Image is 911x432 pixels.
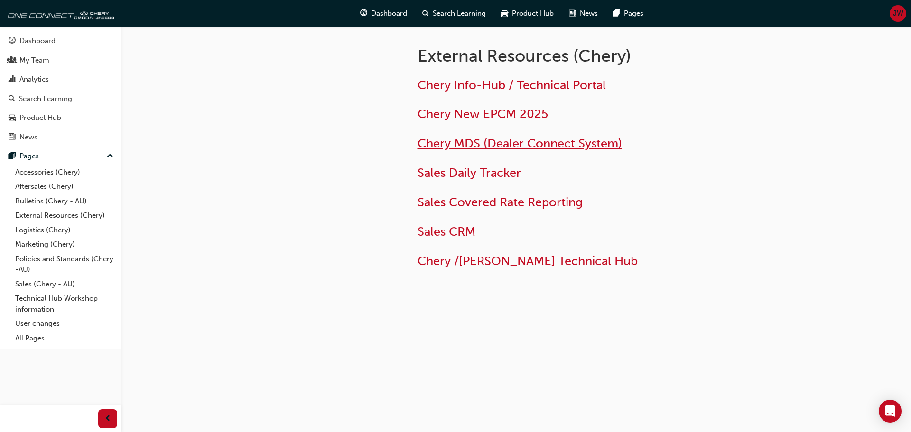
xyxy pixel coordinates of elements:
a: Product Hub [4,109,117,127]
button: Pages [4,147,117,165]
span: pages-icon [9,152,16,161]
a: news-iconNews [561,4,605,23]
span: news-icon [569,8,576,19]
a: search-iconSearch Learning [415,4,493,23]
a: Analytics [4,71,117,88]
button: JW [890,5,906,22]
a: Search Learning [4,90,117,108]
span: search-icon [422,8,429,19]
span: Dashboard [371,8,407,19]
a: Chery New EPCM 2025 [418,107,548,121]
div: Product Hub [19,112,61,123]
span: people-icon [9,56,16,65]
a: All Pages [11,331,117,346]
a: Chery /[PERSON_NAME] Technical Hub [418,254,638,268]
div: Dashboard [19,36,56,46]
span: chart-icon [9,75,16,84]
span: search-icon [9,95,15,103]
span: car-icon [501,8,508,19]
a: Sales (Chery - AU) [11,277,117,292]
span: JW [893,8,903,19]
a: Logistics (Chery) [11,223,117,238]
span: Pages [624,8,643,19]
a: Sales CRM [418,224,475,239]
span: prev-icon [104,413,112,425]
a: car-iconProduct Hub [493,4,561,23]
a: News [4,129,117,146]
a: Sales Daily Tracker [418,165,521,180]
span: guage-icon [9,37,16,46]
div: Analytics [19,74,49,85]
button: DashboardMy TeamAnalyticsSearch LearningProduct HubNews [4,30,117,147]
span: news-icon [9,133,16,142]
span: Product Hub [512,8,554,19]
a: Sales Covered Rate Reporting [418,195,583,210]
div: Open Intercom Messenger [879,400,902,423]
img: oneconnect [5,4,114,23]
h1: External Resources (Chery) [418,46,729,66]
div: News [19,132,37,143]
a: External Resources (Chery) [11,208,117,223]
a: Bulletins (Chery - AU) [11,194,117,209]
span: Search Learning [433,8,486,19]
a: Marketing (Chery) [11,237,117,252]
a: Accessories (Chery) [11,165,117,180]
a: Chery MDS (Dealer Connect System) [418,136,622,151]
span: up-icon [107,150,113,163]
span: guage-icon [360,8,367,19]
a: Technical Hub Workshop information [11,291,117,316]
a: pages-iconPages [605,4,651,23]
span: pages-icon [613,8,620,19]
a: guage-iconDashboard [353,4,415,23]
div: Search Learning [19,93,72,104]
a: Dashboard [4,32,117,50]
a: Chery Info-Hub / Technical Portal [418,78,606,92]
div: Pages [19,151,39,162]
span: News [580,8,598,19]
a: User changes [11,316,117,331]
a: Aftersales (Chery) [11,179,117,194]
a: Policies and Standards (Chery -AU) [11,252,117,277]
a: My Team [4,52,117,69]
span: car-icon [9,114,16,122]
div: My Team [19,55,49,66]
